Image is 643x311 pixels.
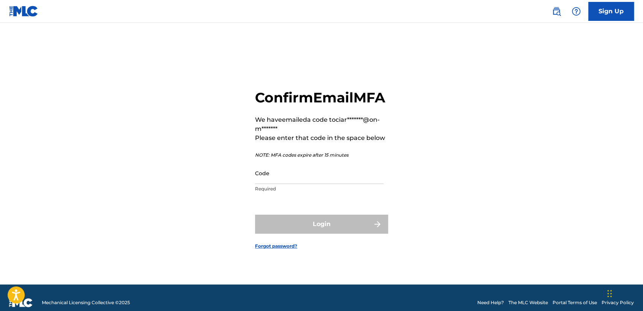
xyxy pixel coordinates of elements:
span: Mechanical Licensing Collective © 2025 [42,299,130,306]
p: Required [255,185,383,192]
p: NOTE: MFA codes expire after 15 minutes [255,152,388,159]
p: Please enter that code in the space below [255,134,388,143]
div: Drag [607,282,612,305]
img: search [552,7,561,16]
a: The MLC Website [508,299,548,306]
iframe: Chat Widget [605,275,643,311]
img: MLC Logo [9,6,38,17]
a: Sign Up [588,2,634,21]
a: Forgot password? [255,243,297,250]
a: Privacy Policy [602,299,634,306]
a: Public Search [549,4,564,19]
img: help [572,7,581,16]
img: logo [9,298,33,307]
div: Help [569,4,584,19]
h2: Confirm Email MFA [255,89,388,106]
a: Portal Terms of Use [553,299,597,306]
a: Need Help? [477,299,504,306]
